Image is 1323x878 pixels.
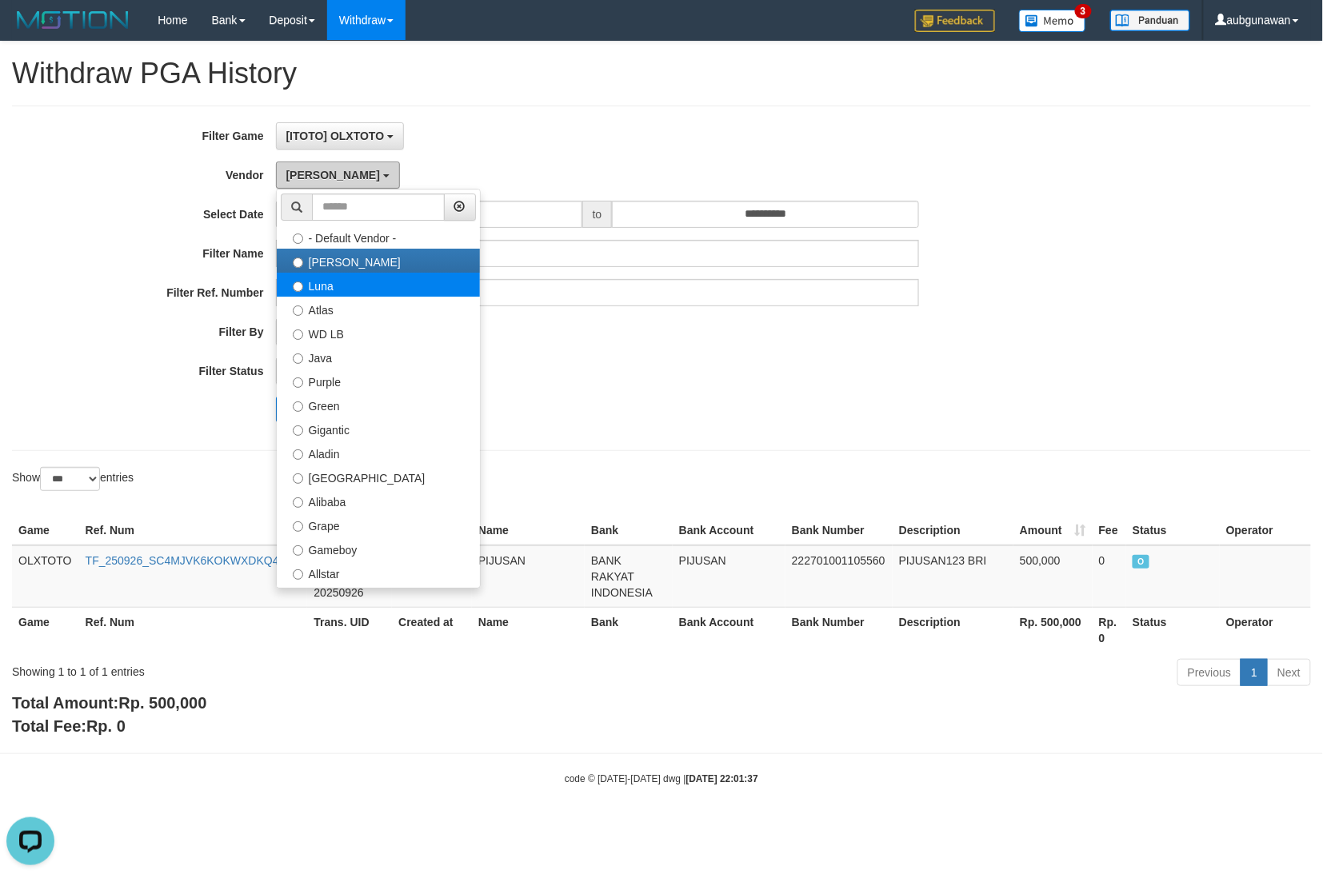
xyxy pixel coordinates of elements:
select: Showentries [40,467,100,491]
th: Bank Account [673,500,785,545]
span: [PERSON_NAME] [286,169,380,182]
label: [PERSON_NAME] [277,249,480,273]
input: - Default Vendor - [293,233,303,244]
input: Allstar [293,569,303,580]
label: Allstar [277,561,480,585]
input: Gigantic [293,425,303,436]
span: [ITOTO] OLXTOTO [286,130,385,142]
th: Ref. Num [79,500,308,545]
label: Green [277,393,480,417]
b: Total Fee: [12,717,126,735]
a: Previous [1177,659,1241,686]
label: WD LB [277,321,480,345]
label: - Default Vendor - [277,225,480,249]
th: Name [472,607,585,653]
label: Purple [277,369,480,393]
b: Total Amount: [12,694,206,712]
th: Game [12,500,79,545]
input: Grape [293,521,303,532]
input: Purple [293,377,303,388]
label: Java [277,345,480,369]
strong: [DATE] 22:01:37 [686,773,758,784]
th: Status [1126,607,1220,653]
button: [PERSON_NAME] [276,162,400,189]
span: ON PROCESS [1133,555,1149,569]
input: Gameboy [293,545,303,556]
td: PIJUSAN [472,545,585,608]
div: Showing 1 to 1 of 1 entries [12,657,539,680]
a: TF_250926_SC4MJVK6KOKWXDKQ42D8 [86,554,300,567]
small: code © [DATE]-[DATE] dwg | [565,773,758,784]
label: [GEOGRAPHIC_DATA] [277,465,480,489]
th: Description [893,607,1013,653]
td: OLXTOTO [12,545,79,608]
th: Rp. 500,000 [1013,607,1093,653]
td: PIJUSAN [673,545,785,608]
input: Atlas [293,305,303,316]
input: Luna [293,281,303,292]
th: Created at [392,607,472,653]
th: Rp. 0 [1093,607,1126,653]
label: Alibaba [277,489,480,513]
input: Alibaba [293,497,303,508]
th: Status [1126,500,1220,545]
h1: Withdraw PGA History [12,58,1311,90]
th: Bank [585,607,673,653]
input: [GEOGRAPHIC_DATA] [293,473,303,484]
th: Bank Number [785,607,893,653]
th: Operator [1220,500,1311,545]
label: Luna [277,273,480,297]
td: 222701001105560 [785,545,893,608]
input: Aladin [293,449,303,460]
input: Java [293,353,303,364]
label: Atlas [277,297,480,321]
td: PIJUSAN123 BRI [893,545,1013,608]
th: Ref. Num [79,607,308,653]
a: Next [1267,659,1311,686]
th: Name [472,500,585,545]
span: to [582,201,613,228]
span: 3 [1075,4,1092,18]
img: Feedback.jpg [915,10,995,32]
label: Grape [277,513,480,537]
th: Description [893,500,1013,545]
button: [ITOTO] OLXTOTO [276,122,405,150]
label: Gameboy [277,537,480,561]
th: Bank Account [673,607,785,653]
td: 0 [1093,545,1126,608]
th: Bank [585,500,673,545]
td: BANK RAKYAT INDONESIA [585,545,673,608]
td: 500,000 [1013,545,1093,608]
th: Amount: activate to sort column ascending [1013,500,1093,545]
th: Operator [1220,607,1311,653]
span: Rp. 500,000 [118,694,206,712]
input: WD LB [293,329,303,340]
label: Xtr [277,585,480,609]
span: Rp. 0 [86,717,126,735]
th: Game [12,607,79,653]
th: Fee [1093,500,1126,545]
img: panduan.png [1110,10,1190,31]
img: MOTION_logo.png [12,8,134,32]
label: Show entries [12,467,134,491]
label: Aladin [277,441,480,465]
th: Trans. UID [307,607,392,653]
img: Button%20Memo.svg [1019,10,1086,32]
input: Green [293,401,303,412]
label: Gigantic [277,417,480,441]
input: [PERSON_NAME] [293,257,303,268]
a: 1 [1241,659,1268,686]
button: Open LiveChat chat widget [6,6,54,54]
th: Bank Number [785,500,893,545]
